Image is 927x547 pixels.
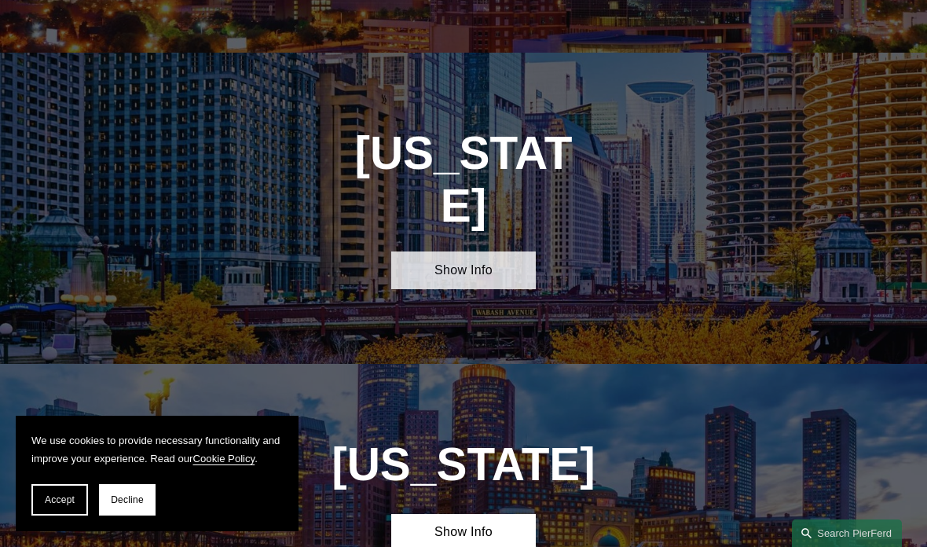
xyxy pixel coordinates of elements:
a: Search this site [792,519,902,547]
section: Cookie banner [16,416,299,531]
button: Accept [31,484,88,516]
h1: [US_STATE] [282,439,645,491]
a: Cookie Policy [193,453,255,464]
p: We use cookies to provide necessary functionality and improve your experience. Read our . [31,431,283,468]
h1: [US_STATE] [354,127,572,233]
span: Accept [45,494,75,505]
span: Decline [111,494,144,505]
a: Show Info [391,251,537,289]
button: Decline [99,484,156,516]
